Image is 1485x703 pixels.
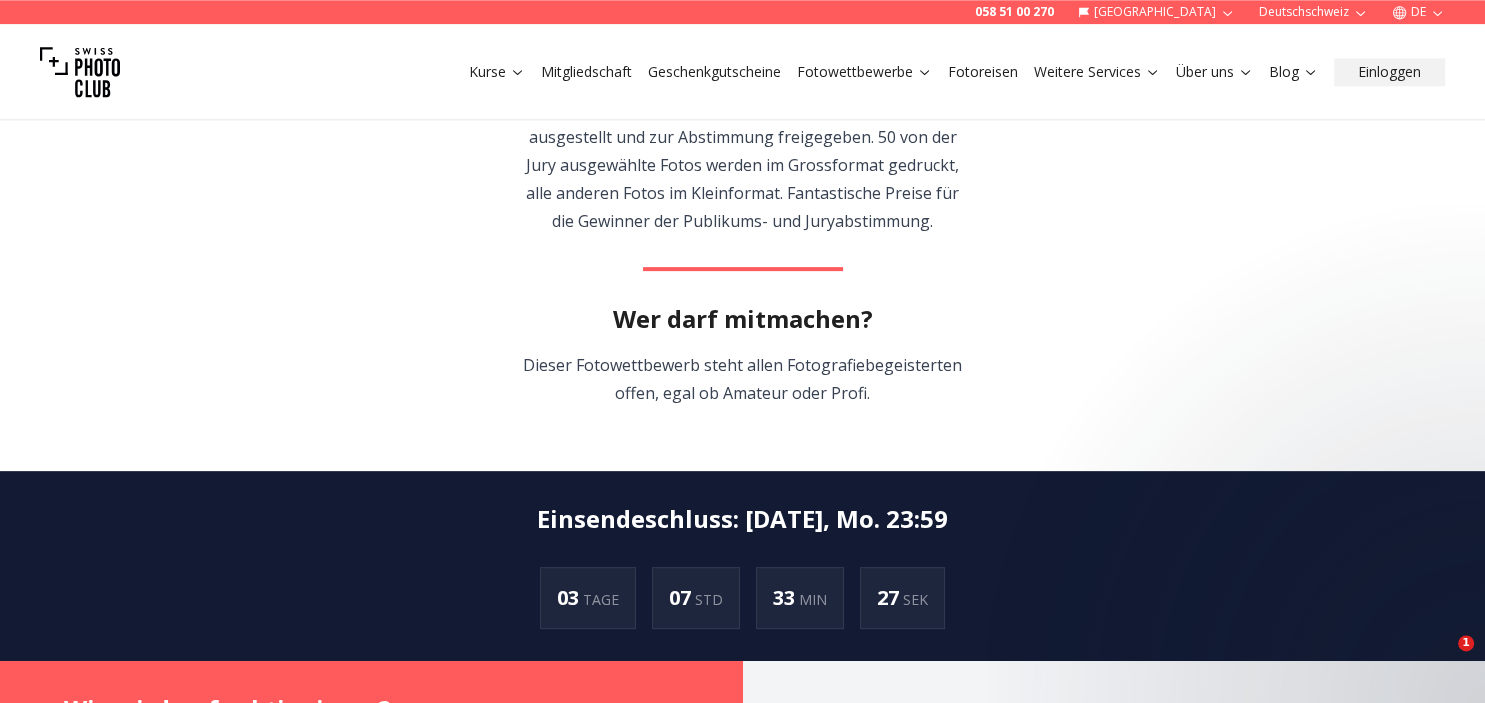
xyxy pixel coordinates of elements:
a: Über uns [1176,62,1253,82]
h2: Wer darf mitmachen? [613,303,873,335]
span: STD [695,590,723,609]
span: MIN [799,590,827,609]
span: TAGE [583,590,619,609]
p: Dieser Fotowettbewerb steht allen Fotografiebegeisterten offen, egal ob Amateur oder Profi. [514,351,971,407]
a: 058 51 00 270 [975,4,1054,20]
button: Kurse [461,58,533,86]
button: Mitgliedschaft [533,58,640,86]
button: Einloggen [1334,58,1445,86]
span: 33 [773,584,799,611]
a: Mitgliedschaft [541,62,632,82]
button: Über uns [1168,58,1261,86]
button: Geschenkgutscheine [640,58,789,86]
a: Fotowettbewerbe [797,62,932,82]
p: Alle zum Wettbewerb eingereichten Fotos werden ausgestellt und zur Abstimmung freigegeben. 50 von... [514,95,971,235]
a: Geschenkgutscheine [648,62,781,82]
button: Weitere Services [1026,58,1168,86]
a: Blog [1269,62,1318,82]
button: Fotoreisen [940,58,1026,86]
span: 03 [557,584,583,611]
h2: Einsendeschluss : [DATE], Mo. 23:59 [537,503,948,535]
span: SEK [903,590,928,609]
span: 27 [877,584,903,611]
iframe: Intercom live chat [1417,635,1465,683]
a: Kurse [469,62,525,82]
button: Blog [1261,58,1326,86]
a: Fotoreisen [948,62,1018,82]
a: Weitere Services [1034,62,1160,82]
button: Fotowettbewerbe [789,58,940,86]
span: 1 [1458,635,1474,651]
span: 07 [669,584,695,611]
img: Swiss photo club [40,32,120,112]
iframe: Intercom notifications Nachricht [1085,509,1485,649]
